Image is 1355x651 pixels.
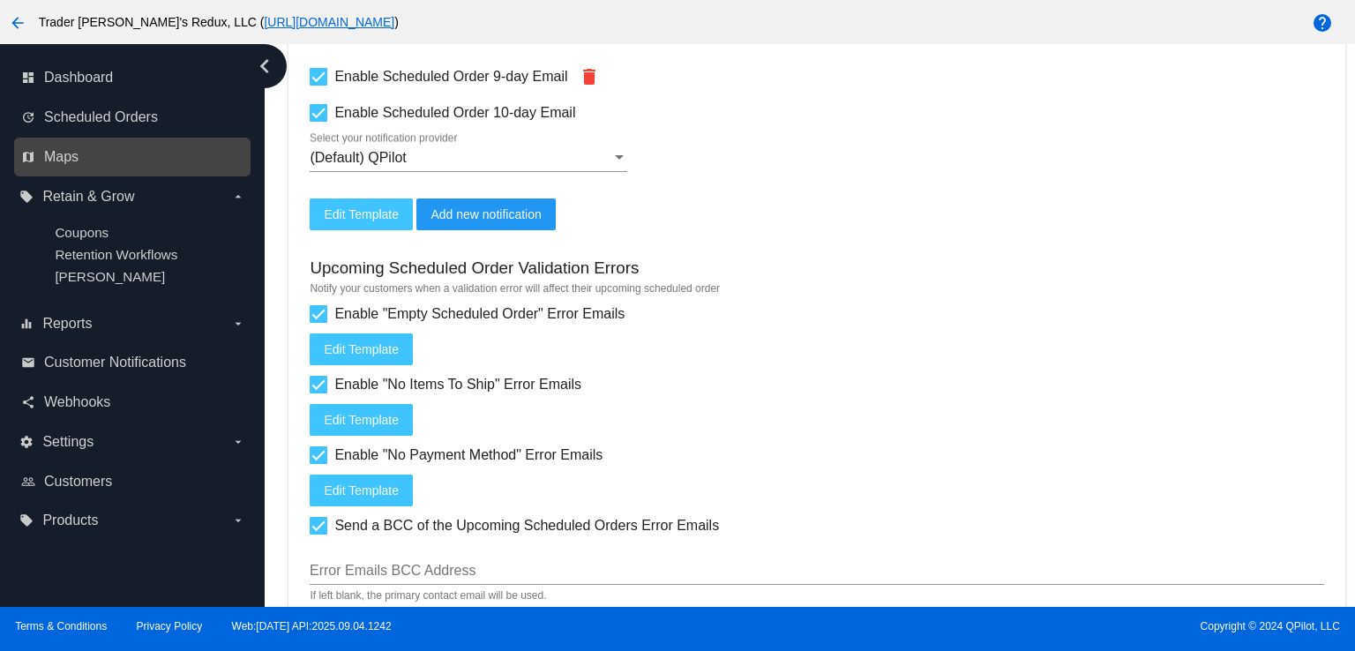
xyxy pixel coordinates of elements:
button: Add new notification [416,198,555,230]
span: Scheduled Orders [44,109,158,125]
span: Edit Template [324,342,399,356]
span: Edit Template [324,483,399,498]
i: local_offer [19,513,34,528]
span: Enable Scheduled Order 9-day Email [334,66,567,87]
a: people_outline Customers [21,468,245,496]
i: arrow_drop_down [231,190,245,204]
a: email Customer Notifications [21,348,245,377]
i: email [21,355,35,370]
h3: Upcoming Scheduled Order Validation Errors [310,258,639,278]
span: Maps [44,149,79,165]
a: Coupons [55,225,109,240]
a: update Scheduled Orders [21,103,245,131]
i: people_outline [21,475,35,489]
i: map [21,150,35,164]
span: Copyright © 2024 QPilot, LLC [692,620,1340,632]
a: map Maps [21,143,245,171]
span: Enable Scheduled Order 10-day Email [334,102,575,123]
span: Customer Notifications [44,355,186,370]
i: share [21,395,35,409]
i: update [21,110,35,124]
span: Reports [42,316,92,332]
i: equalizer [19,317,34,331]
span: Trader [PERSON_NAME]'s Redux, LLC ( ) [39,15,399,29]
mat-icon: arrow_back [7,12,28,34]
i: arrow_drop_down [231,513,245,528]
mat-hint: Notify your customers when a validation error will affect their upcoming scheduled order [310,282,1323,295]
button: Edit Template [310,475,413,506]
a: share Webhooks [21,388,245,416]
span: Enable "Empty Scheduled Order" Error Emails [334,303,625,325]
a: Terms & Conditions [15,620,107,632]
button: Edit Template [310,404,413,436]
i: arrow_drop_down [231,317,245,331]
i: arrow_drop_down [231,435,245,449]
input: Error Emails BCC Address [310,563,1323,579]
span: Add new notification [430,207,541,221]
mat-icon: help [1312,12,1333,34]
a: Privacy Policy [137,620,203,632]
a: [PERSON_NAME] [55,269,165,284]
mat-icon: delete [579,66,600,87]
i: local_offer [19,190,34,204]
i: dashboard [21,71,35,85]
span: Send a BCC of the Upcoming Scheduled Orders Error Emails [334,515,719,536]
button: Edit Template [310,198,413,230]
span: Enable "No Payment Method" Error Emails [334,445,603,466]
i: settings [19,435,34,449]
a: Retention Workflows [55,247,177,262]
span: Customers [44,474,112,490]
a: dashboard Dashboard [21,64,245,92]
span: Edit Template [324,413,399,427]
span: Products [42,513,98,528]
a: [URL][DOMAIN_NAME] [264,15,394,29]
span: Enable "No Items To Ship" Error Emails [334,374,581,395]
i: chevron_left [251,52,279,80]
button: Edit Template [310,333,413,365]
mat-hint: If left blank, the primary contact email will be used. [310,590,546,602]
span: Retain & Grow [42,189,134,205]
a: Web:[DATE] API:2025.09.04.1242 [232,620,392,632]
span: Dashboard [44,70,113,86]
span: Settings [42,434,94,450]
span: (Default) QPilot [310,150,406,165]
span: Edit Template [324,207,399,221]
span: Webhooks [44,394,110,410]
